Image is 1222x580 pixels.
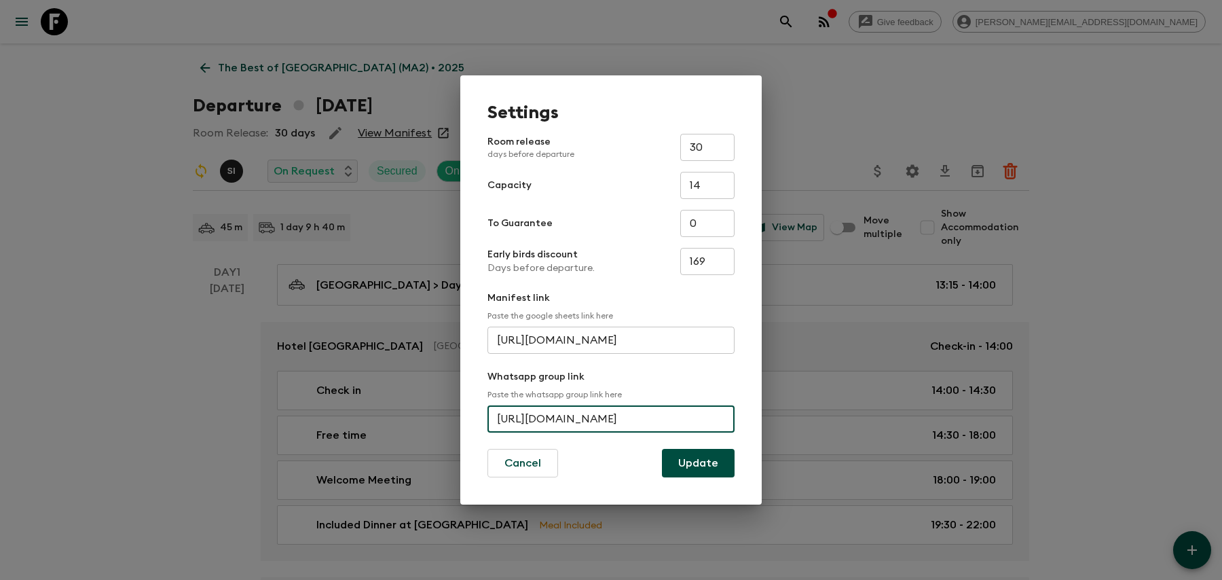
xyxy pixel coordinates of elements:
[487,449,558,477] button: Cancel
[487,310,735,321] p: Paste the google sheets link here
[680,210,735,237] input: e.g. 4
[487,327,735,354] input: e.g. https://docs.google.com/spreadsheets/d/1P7Zz9v8J0vXy1Q/edit#gid=0
[487,370,735,384] p: Whatsapp group link
[680,248,735,275] input: e.g. 180
[487,149,574,160] p: days before departure
[487,103,735,123] h1: Settings
[487,135,574,160] p: Room release
[487,389,735,400] p: Paste the whatsapp group link here
[680,134,735,161] input: e.g. 30
[487,291,735,305] p: Manifest link
[487,179,532,192] p: Capacity
[487,405,735,433] input: e.g. https://chat.whatsapp.com/...
[662,449,735,477] button: Update
[680,172,735,199] input: e.g. 14
[487,217,553,230] p: To Guarantee
[487,261,595,275] p: Days before departure.
[487,248,595,261] p: Early birds discount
